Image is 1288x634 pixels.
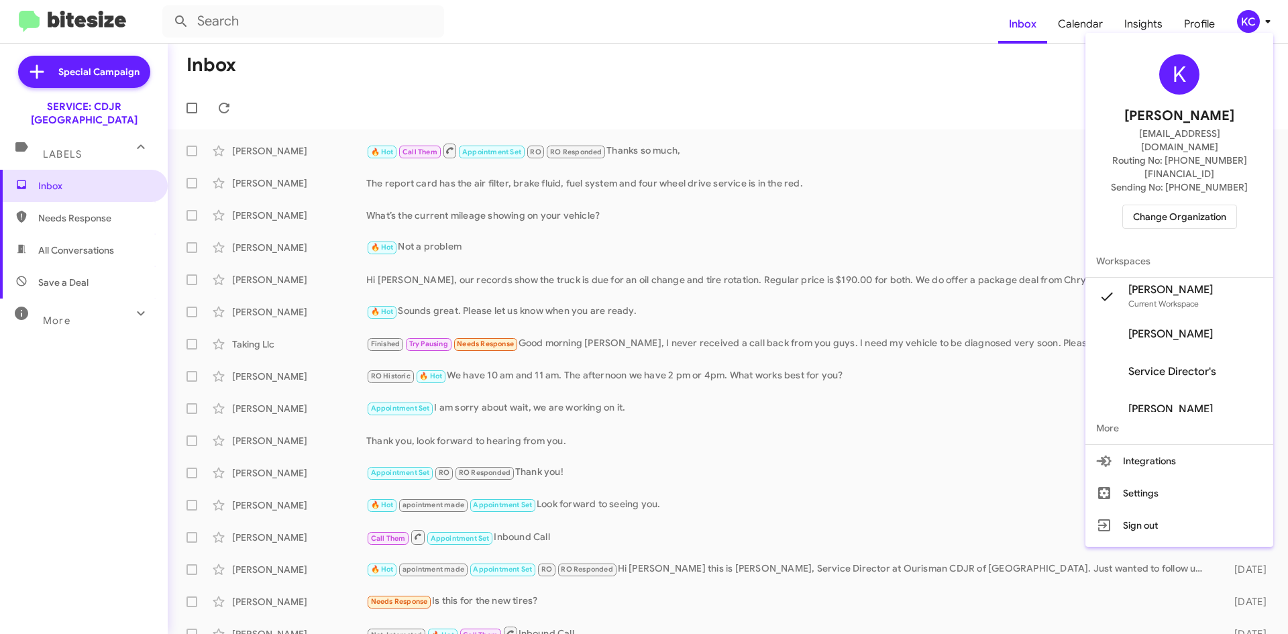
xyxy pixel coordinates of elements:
[1159,54,1199,95] div: K
[1085,509,1273,541] button: Sign out
[1085,477,1273,509] button: Settings
[1128,327,1213,341] span: [PERSON_NAME]
[1085,445,1273,477] button: Integrations
[1133,205,1226,228] span: Change Organization
[1128,403,1213,416] span: [PERSON_NAME]
[1102,127,1257,154] span: [EMAIL_ADDRESS][DOMAIN_NAME]
[1122,205,1237,229] button: Change Organization
[1085,245,1273,277] span: Workspaces
[1124,105,1234,127] span: [PERSON_NAME]
[1102,154,1257,180] span: Routing No: [PHONE_NUMBER][FINANCIAL_ID]
[1085,412,1273,444] span: More
[1128,365,1216,378] span: Service Director's
[1111,180,1248,194] span: Sending No: [PHONE_NUMBER]
[1128,299,1199,309] span: Current Workspace
[1128,283,1213,297] span: [PERSON_NAME]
